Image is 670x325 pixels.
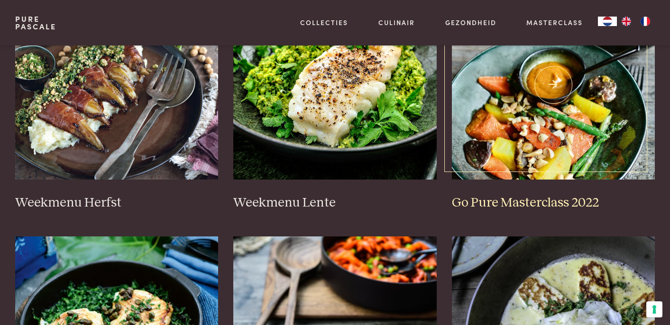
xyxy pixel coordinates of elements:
[646,301,662,317] button: Uw voorkeuren voor toestemming voor trackingtechnologieën
[300,18,348,27] a: Collecties
[598,17,617,26] div: Language
[598,17,655,26] aside: Language selected: Nederlands
[598,17,617,26] a: NL
[15,15,56,30] a: PurePascale
[233,195,437,211] h3: Weekmenu Lente
[636,17,655,26] a: FR
[15,195,219,211] h3: Weekmenu Herfst
[617,17,636,26] a: EN
[445,18,496,27] a: Gezondheid
[452,195,655,211] h3: Go Pure Masterclass 2022
[526,18,583,27] a: Masterclass
[617,17,655,26] ul: Language list
[378,18,415,27] a: Culinair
